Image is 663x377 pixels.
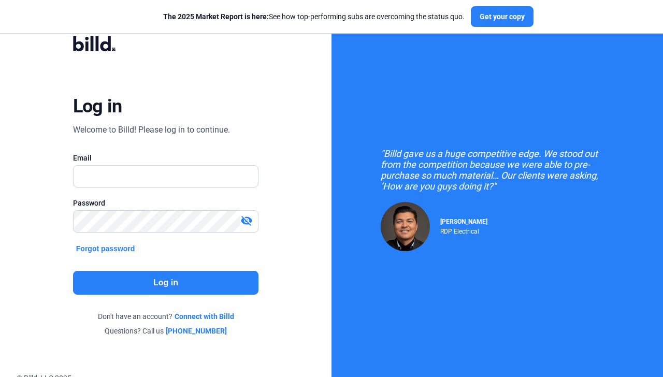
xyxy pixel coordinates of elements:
[73,243,138,254] button: Forgot password
[175,311,234,322] a: Connect with Billd
[73,124,230,136] div: Welcome to Billd! Please log in to continue.
[73,311,258,322] div: Don't have an account?
[440,218,487,225] span: [PERSON_NAME]
[381,148,614,192] div: "Billd gave us a huge competitive edge. We stood out from the competition because we were able to...
[166,326,227,336] a: [PHONE_NUMBER]
[73,198,258,208] div: Password
[240,214,253,227] mat-icon: visibility_off
[73,326,258,336] div: Questions? Call us
[73,95,122,118] div: Log in
[73,153,258,163] div: Email
[163,11,465,22] div: See how top-performing subs are overcoming the status quo.
[73,271,258,295] button: Log in
[163,12,269,21] span: The 2025 Market Report is here:
[471,6,534,27] button: Get your copy
[440,225,487,235] div: RDP Electrical
[381,202,430,251] img: Raul Pacheco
